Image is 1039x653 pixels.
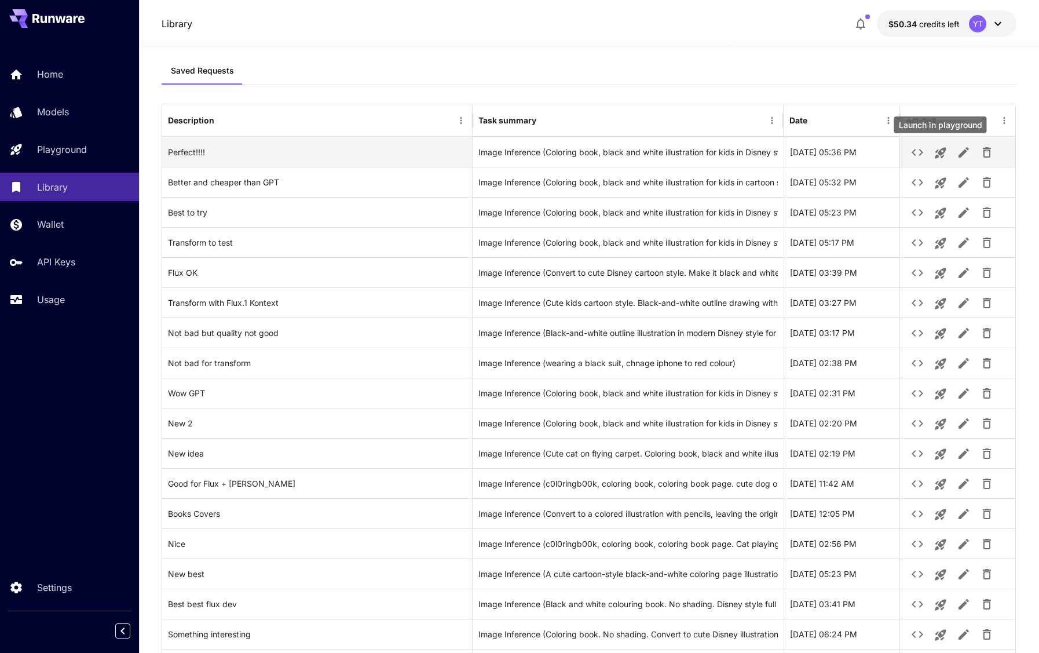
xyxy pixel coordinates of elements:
div: Date [789,115,807,125]
button: Sort [808,112,825,129]
button: See details [906,352,929,375]
div: New best [162,559,473,589]
button: Launch in playground [929,443,952,466]
p: Models [37,105,69,119]
button: See details [906,382,929,405]
div: 26-08-2025 03:39 PM [784,257,899,287]
button: See details [906,502,929,526]
div: Launch in playground [894,116,987,133]
div: Image Inference (Coloring book, black and white illustration for kids in cartoon style.) [478,167,777,197]
button: Launch in playground [929,413,952,436]
div: 10-08-2025 06:24 PM [784,619,899,649]
button: Menu [996,112,1012,129]
div: Image Inference (Cute cat on flying carpet. Coloring book, black and white illustration for kids ... [478,439,777,468]
div: 26-08-2025 05:32 PM [784,167,899,197]
button: See details [906,563,929,586]
div: 24-08-2025 02:20 PM [784,408,899,438]
button: Launch in playground [929,232,952,255]
button: Launch in playground [929,533,952,556]
p: Settings [37,581,72,594]
div: $50.33569 [888,18,960,30]
div: Collapse sidebar [124,621,139,641]
a: Library [162,17,192,31]
button: See details [906,201,929,224]
div: 26-08-2025 03:17 PM [784,318,899,348]
button: Sort [537,112,554,129]
div: 24-08-2025 02:31 PM [784,378,899,408]
button: See details [906,322,929,345]
div: 12-08-2025 03:41 PM [784,589,899,619]
div: Image Inference (Coloring book, black and white illustration for kids in Disney style.) [478,137,777,167]
div: Transform with Flux.1 Kontext [162,287,473,318]
button: See details [906,532,929,556]
button: Launch in playground [929,352,952,375]
div: 26-08-2025 05:23 PM [784,197,899,227]
div: Image Inference (A cute cartoon-style black-and-white coloring page illustration, drawn with soli... [478,559,777,589]
div: New idea [162,438,473,468]
button: See details [906,171,929,194]
button: See details [906,261,929,284]
div: Transform to test [162,227,473,257]
div: Image Inference (c0l0ringb00k, coloring book, coloring book page. Cat playing with dolphin ) [478,529,777,559]
p: Wallet [37,217,64,231]
p: API Keys [37,255,75,269]
button: Launch in playground [929,262,952,285]
button: Menu [453,112,469,129]
div: 24-08-2025 11:42 AM [784,468,899,498]
nav: breadcrumb [162,17,192,31]
div: Image Inference (Coloring book, black and white illustration for kids in Disney style. SCENE: Shi... [478,378,777,408]
button: Launch in playground [929,382,952,406]
button: See details [906,623,929,646]
button: Menu [880,112,897,129]
button: Launch in playground [929,292,952,315]
div: Image Inference (wearing a black suit, chnage iphone to red colour) [478,348,777,378]
button: See details [906,472,929,495]
p: Library [37,180,68,194]
div: Image Inference (Coloring book, black and white illustration for kids in Disney style.) [478,198,777,227]
div: 26-08-2025 05:17 PM [784,227,899,257]
div: Task summary [478,115,536,125]
div: 26-08-2025 05:36 PM [784,137,899,167]
button: $50.33569YT [877,10,1016,37]
div: Image Inference (Coloring book, black and white illustration for kids in Disney style. SCENE: cat) [478,408,777,438]
button: Collapse sidebar [115,623,130,639]
div: 15-08-2025 02:56 PM [784,528,899,559]
div: Better and cheaper than GPT [162,167,473,197]
button: Launch in playground [929,322,952,345]
div: Perfect!!!! [162,137,473,167]
span: Saved Requests [171,65,234,76]
div: Description [168,115,214,125]
div: Image Inference (Coloring book. No shading. Convert to cute Disney illustration. princess,) [478,619,777,649]
button: Launch in playground [929,172,952,195]
div: 26-08-2025 03:27 PM [784,287,899,318]
p: Usage [37,293,65,307]
button: See details [906,442,929,465]
span: $50.34 [888,19,919,29]
button: See details [906,231,929,254]
button: Launch in playground [929,593,952,616]
div: 24-08-2025 02:19 PM [784,438,899,468]
button: Launch in playground [929,141,952,165]
button: Launch in playground [929,202,952,225]
div: Best best flux dev [162,589,473,619]
div: YT [969,15,986,32]
div: Wow GPT [162,378,473,408]
div: Image Inference (c0l0ringb00k, coloring book, coloring book page. cute dog on a flying carpet) [478,469,777,498]
div: Best to try [162,197,473,227]
div: Image Inference (Coloring book, black and white illustration for kids in Disney style.) [478,228,777,257]
button: Launch in playground [929,473,952,496]
div: Books Covers [162,498,473,528]
div: Good for Flux + Lora [162,468,473,498]
p: Home [37,67,63,81]
p: Playground [37,143,87,156]
div: Image Inference (Cute kids cartoon style. Black-and-white outline drawing with bold, thick lines.... [478,288,777,318]
div: Flux OK [162,257,473,287]
button: See details [906,412,929,435]
div: 16-08-2025 12:05 PM [784,498,899,528]
button: Launch in playground [929,623,952,647]
button: See details [906,593,929,616]
button: Sort [215,112,232,129]
div: Image Inference (Black-and-white outline illustration in modern Disney style for coloring book. B... [478,318,777,348]
div: Something interesting [162,619,473,649]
